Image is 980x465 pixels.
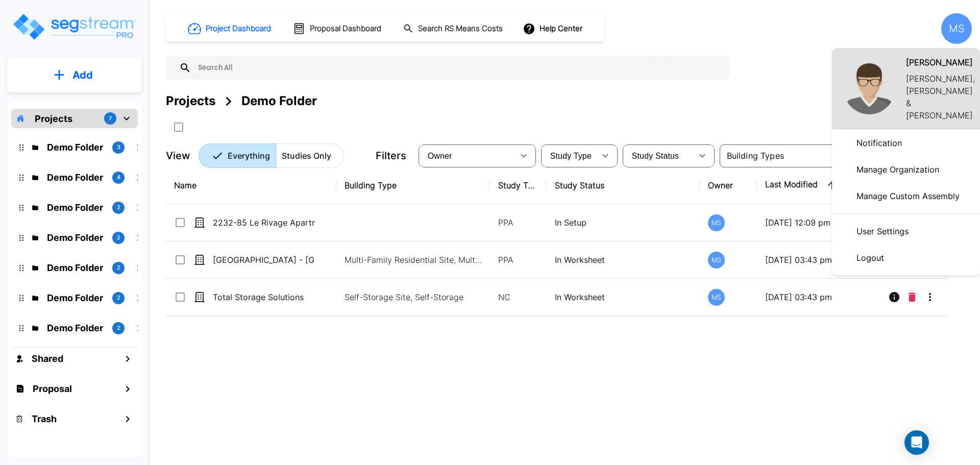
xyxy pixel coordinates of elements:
p: Manage Organization [852,159,943,180]
p: User Settings [852,221,913,241]
p: Manage Custom Assembly [852,186,964,206]
p: [PERSON_NAME], [PERSON_NAME] & [PERSON_NAME] [906,72,980,121]
h1: [PERSON_NAME] [906,56,973,68]
p: Notification [852,133,906,153]
div: Open Intercom Messenger [904,430,929,455]
p: Logout [852,248,888,268]
img: Micah Stone [844,63,895,114]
